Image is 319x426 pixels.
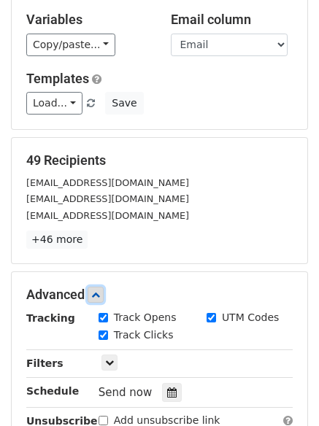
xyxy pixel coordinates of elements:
a: +46 more [26,231,88,249]
strong: Schedule [26,385,79,397]
small: [EMAIL_ADDRESS][DOMAIN_NAME] [26,177,189,188]
a: Copy/paste... [26,34,115,56]
strong: Tracking [26,312,75,324]
iframe: Chat Widget [246,356,319,426]
label: Track Opens [114,310,177,325]
h5: Advanced [26,287,293,303]
a: Templates [26,71,89,86]
label: UTM Codes [222,310,279,325]
label: Track Clicks [114,328,174,343]
h5: Variables [26,12,149,28]
small: [EMAIL_ADDRESS][DOMAIN_NAME] [26,193,189,204]
h5: Email column [171,12,293,28]
strong: Filters [26,357,64,369]
small: [EMAIL_ADDRESS][DOMAIN_NAME] [26,210,189,221]
h5: 49 Recipients [26,152,293,169]
button: Save [105,92,143,115]
span: Send now [99,386,153,399]
a: Load... [26,92,82,115]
